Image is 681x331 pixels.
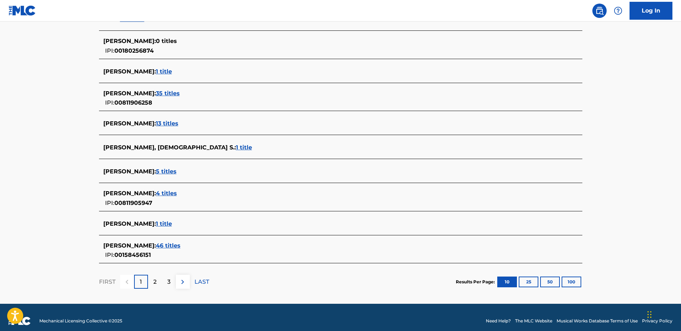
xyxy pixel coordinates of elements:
p: Results Per Page: [456,279,497,285]
button: 10 [497,277,517,287]
img: MLC Logo [9,5,36,16]
span: 1 title [156,68,172,75]
button: 25 [519,277,538,287]
span: [PERSON_NAME] : [103,90,156,97]
span: [PERSON_NAME] : [103,168,156,175]
a: Privacy Policy [642,318,672,324]
p: LAST [194,278,209,286]
p: 2 [153,278,157,286]
span: [PERSON_NAME], [DEMOGRAPHIC_DATA] S. : [103,144,236,151]
span: 1 title [236,144,252,151]
span: 00811905947 [114,200,152,206]
p: FIRST [99,278,115,286]
button: 100 [562,277,581,287]
span: 00811906258 [114,99,152,106]
span: 5 titles [156,168,177,175]
span: 46 titles [156,242,181,249]
span: 0 titles [156,38,177,44]
span: [PERSON_NAME] : [103,120,156,127]
span: [PERSON_NAME] : [103,220,156,227]
span: 00180256874 [114,47,154,54]
div: Help [611,4,625,18]
span: 1 title [156,220,172,227]
span: 13 titles [156,120,178,127]
a: The MLC Website [515,318,552,324]
a: Log In [630,2,672,20]
span: 4 titles [156,190,177,197]
p: 1 [140,278,142,286]
a: Musical Works Database Terms of Use [557,318,638,324]
span: Mechanical Licensing Collective © 2025 [39,318,122,324]
span: IPI: [105,200,114,206]
button: 50 [540,277,560,287]
span: 35 titles [156,90,180,97]
a: Public Search [592,4,607,18]
span: [PERSON_NAME] : [103,190,156,197]
a: Need Help? [486,318,511,324]
img: help [614,6,622,15]
img: right [178,278,187,286]
span: 00158456151 [114,251,151,258]
p: 3 [167,278,171,286]
span: [PERSON_NAME] : [103,242,156,249]
span: IPI: [105,99,114,106]
span: IPI: [105,47,114,54]
img: search [595,6,604,15]
span: IPI: [105,251,114,258]
span: [PERSON_NAME] : [103,38,156,44]
iframe: Chat Widget [645,297,681,331]
div: Drag [647,304,652,325]
img: logo [9,317,31,325]
span: [PERSON_NAME] : [103,68,156,75]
